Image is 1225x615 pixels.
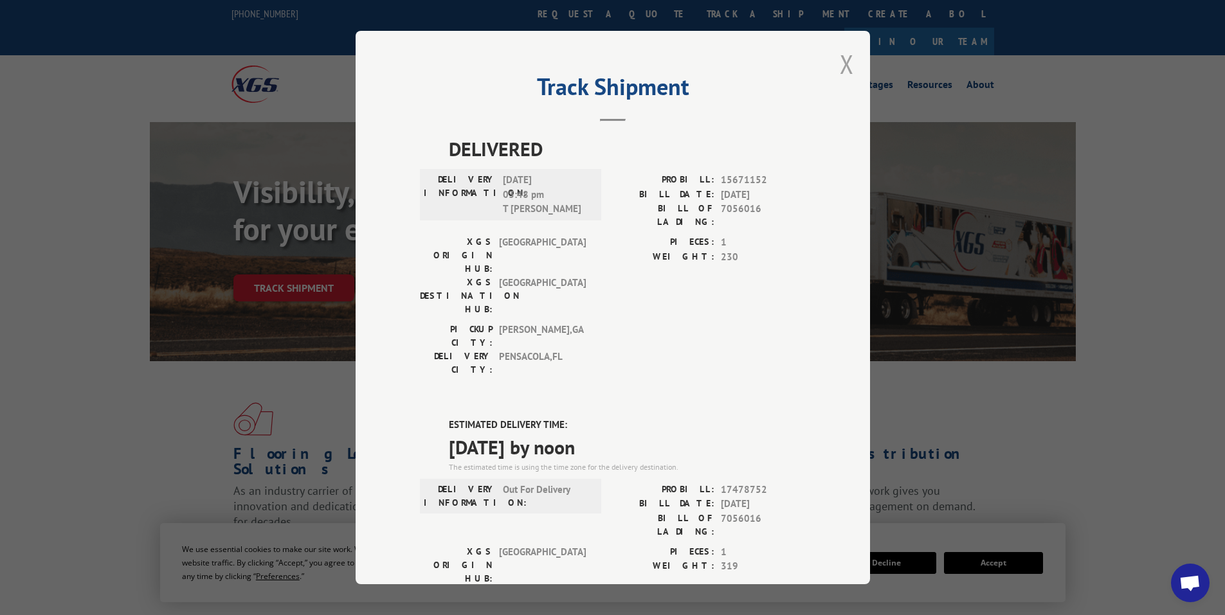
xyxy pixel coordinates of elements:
[721,497,806,512] span: [DATE]
[449,418,806,432] label: ESTIMATED DELIVERY TIME:
[449,432,806,461] span: [DATE] by noon
[503,173,590,217] span: [DATE] 03:48 pm T [PERSON_NAME]
[499,323,586,350] span: [PERSON_NAME] , GA
[721,249,806,264] span: 230
[721,544,806,559] span: 1
[613,497,714,512] label: BILL DATE:
[613,249,714,264] label: WEIGHT:
[1171,564,1210,602] div: Open chat
[613,173,714,188] label: PROBILL:
[449,461,806,472] div: The estimated time is using the time zone for the delivery destination.
[613,235,714,250] label: PIECES:
[499,544,586,585] span: [GEOGRAPHIC_DATA]
[721,559,806,574] span: 319
[424,482,496,509] label: DELIVERY INFORMATION:
[721,235,806,250] span: 1
[721,173,806,188] span: 15671152
[420,78,806,102] h2: Track Shipment
[420,276,493,316] label: XGS DESTINATION HUB:
[613,511,714,538] label: BILL OF LADING:
[420,323,493,350] label: PICKUP CITY:
[721,482,806,497] span: 17478752
[721,511,806,538] span: 7056016
[420,350,493,377] label: DELIVERY CITY:
[613,482,714,497] label: PROBILL:
[420,235,493,276] label: XGS ORIGIN HUB:
[613,187,714,202] label: BILL DATE:
[449,134,806,163] span: DELIVERED
[840,47,854,81] button: Close modal
[721,187,806,202] span: [DATE]
[499,235,586,276] span: [GEOGRAPHIC_DATA]
[613,559,714,574] label: WEIGHT:
[721,202,806,229] span: 7056016
[424,173,496,217] label: DELIVERY INFORMATION:
[499,276,586,316] span: [GEOGRAPHIC_DATA]
[503,482,590,509] span: Out For Delivery
[613,544,714,559] label: PIECES:
[499,350,586,377] span: PENSACOLA , FL
[613,202,714,229] label: BILL OF LADING:
[420,544,493,585] label: XGS ORIGIN HUB:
